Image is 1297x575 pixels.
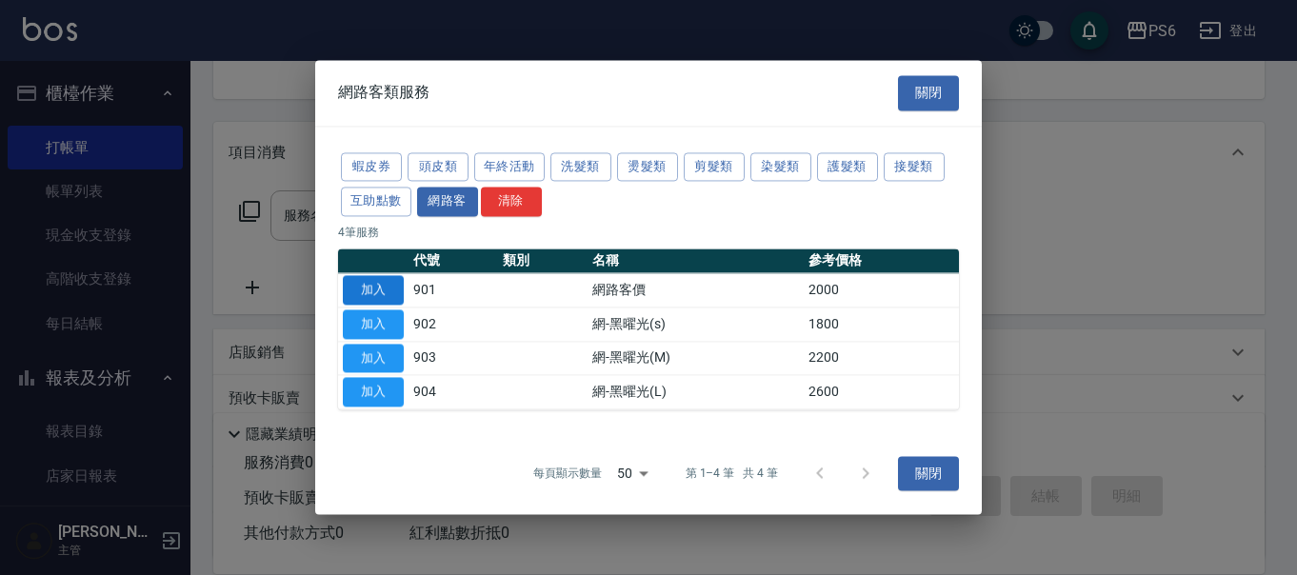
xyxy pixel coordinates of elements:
p: 每頁顯示數量 [533,466,602,483]
td: 網-黑曜光(s) [588,307,804,342]
button: 年終活動 [474,152,545,182]
button: 染髮類 [750,152,811,182]
th: 代號 [409,248,498,273]
td: 902 [409,307,498,342]
button: 關閉 [898,456,959,491]
button: 網路客 [417,188,478,217]
td: 1800 [804,307,959,342]
td: 904 [409,375,498,409]
td: 網-黑曜光(M) [588,341,804,375]
td: 2200 [804,341,959,375]
span: 網路客類服務 [338,84,429,103]
th: 名稱 [588,248,804,273]
button: 互助點數 [341,188,411,217]
button: 清除 [481,188,542,217]
button: 蝦皮券 [341,152,402,182]
div: 50 [609,447,655,499]
button: 加入 [343,378,404,407]
button: 頭皮類 [408,152,469,182]
td: 網路客價 [588,273,804,307]
button: 護髮類 [817,152,878,182]
th: 類別 [498,248,588,273]
td: 901 [409,273,498,307]
button: 接髮類 [884,152,945,182]
button: 關閉 [898,75,959,110]
td: 2000 [804,273,959,307]
td: 2600 [804,375,959,409]
button: 加入 [343,275,404,305]
p: 第 1–4 筆 共 4 筆 [686,466,778,483]
button: 剪髮類 [684,152,745,182]
td: 網-黑曜光(L) [588,375,804,409]
button: 燙髮類 [617,152,678,182]
th: 參考價格 [804,248,959,273]
p: 4 筆服務 [338,224,959,241]
button: 加入 [343,309,404,339]
td: 903 [409,341,498,375]
button: 加入 [343,344,404,373]
button: 洗髮類 [550,152,611,182]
